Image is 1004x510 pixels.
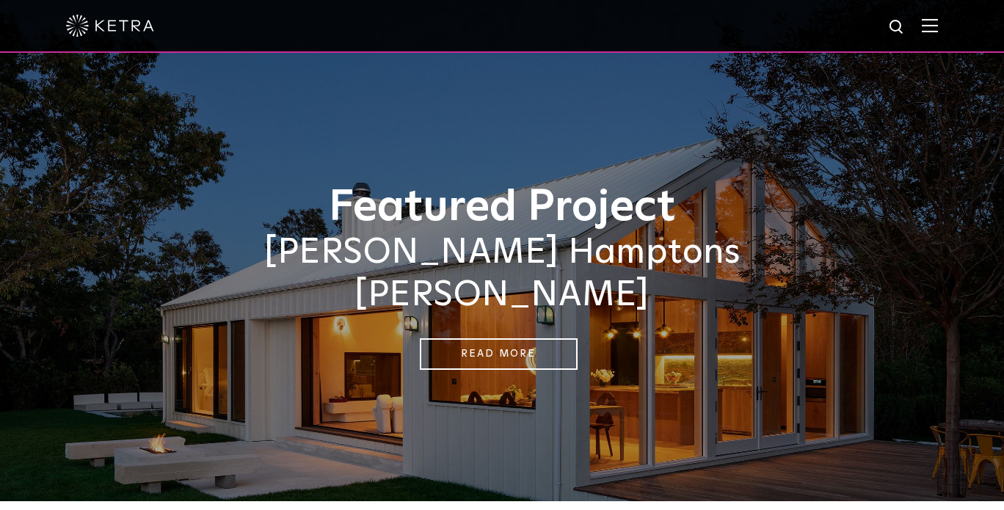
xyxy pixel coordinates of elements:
[922,18,938,32] img: Hamburger%20Nav.svg
[420,338,578,370] a: Read More
[66,15,154,37] img: ketra-logo-2019-white
[135,232,869,316] h2: [PERSON_NAME] Hamptons [PERSON_NAME]
[135,183,869,232] h1: Featured Project
[888,18,906,37] img: search icon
